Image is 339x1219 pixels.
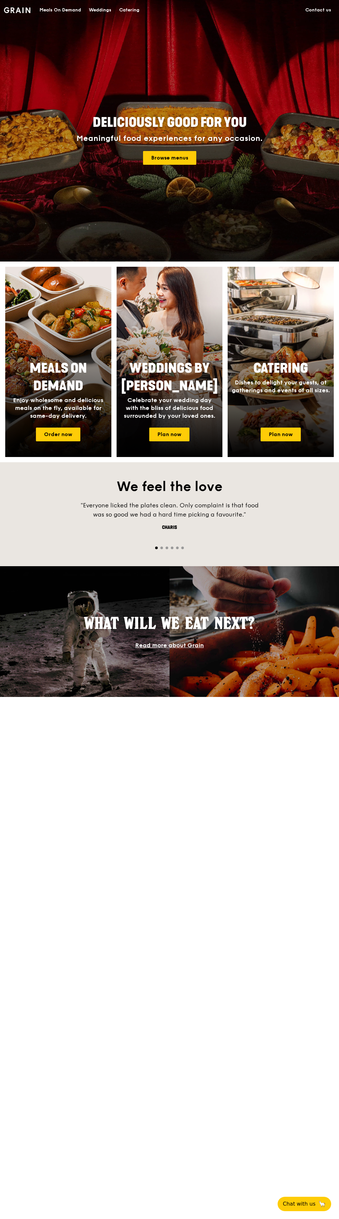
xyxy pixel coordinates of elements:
div: Charis [72,524,267,531]
span: Weddings by [PERSON_NAME] [121,361,218,394]
img: Grain [4,7,30,13]
div: Meaningful food experiences for any occasion. [55,134,284,143]
span: Go to slide 1 [155,547,158,549]
a: CateringDishes to delight your guests, at gatherings and events of all sizes.Plan now [228,267,334,457]
a: Read more about Grain [135,642,204,649]
span: 🦙 [318,1200,326,1208]
span: Catering [253,361,308,376]
div: Meals On Demand [40,0,81,20]
a: Order now [36,428,80,441]
img: catering-card.e1cfaf3e.jpg [228,267,334,457]
div: Weddings [89,0,111,20]
a: Weddings by [PERSON_NAME]Celebrate your wedding day with the bliss of delicious food surrounded b... [117,267,223,457]
span: Dishes to delight your guests, at gatherings and events of all sizes. [232,379,330,394]
span: Celebrate your wedding day with the bliss of delicious food surrounded by your loved ones. [124,397,215,419]
a: Plan now [261,428,301,441]
span: Go to slide 2 [160,547,163,549]
div: Catering [119,0,139,20]
span: Go to slide 5 [176,547,179,549]
a: Meals On DemandEnjoy wholesome and delicious meals on the fly, available for same-day delivery.Or... [5,267,111,457]
div: "Everyone licked the plates clean. Only complaint is that food was so good we had a hard time pic... [72,501,267,519]
span: Enjoy wholesome and delicious meals on the fly, available for same-day delivery. [13,397,103,419]
span: Meals On Demand [30,361,87,394]
span: What will we eat next? [84,614,255,633]
a: Catering [115,0,143,20]
img: meals-on-demand-card.d2b6f6db.png [5,267,111,457]
span: Chat with us [283,1200,315,1208]
span: Go to slide 6 [181,547,184,549]
a: Weddings [85,0,115,20]
a: Plan now [149,428,189,441]
a: Contact us [301,0,335,20]
span: Go to slide 3 [166,547,168,549]
img: weddings-card.4f3003b8.jpg [117,267,223,457]
button: Chat with us🦙 [278,1197,331,1211]
a: Browse menus [143,151,196,165]
span: Go to slide 4 [171,547,173,549]
span: Deliciously good for you [93,115,247,130]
